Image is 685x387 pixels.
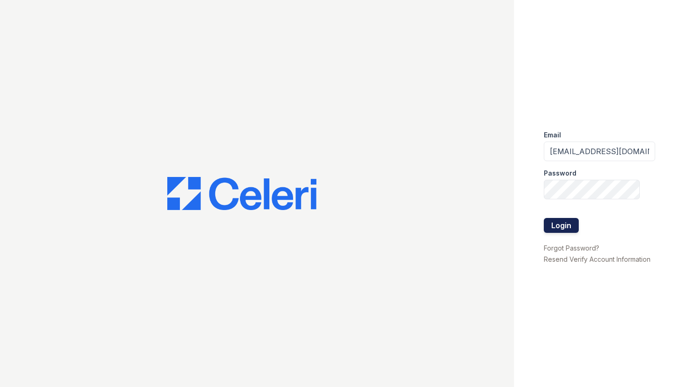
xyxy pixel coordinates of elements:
[544,130,561,140] label: Email
[544,169,576,178] label: Password
[544,255,651,263] a: Resend Verify Account Information
[544,244,599,252] a: Forgot Password?
[544,218,579,233] button: Login
[167,177,316,210] img: CE_Logo_Blue-a8612792a0a2168367f1c8372b55b34899dd931a85d93a1a3d3e32e68fde9ad4.png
